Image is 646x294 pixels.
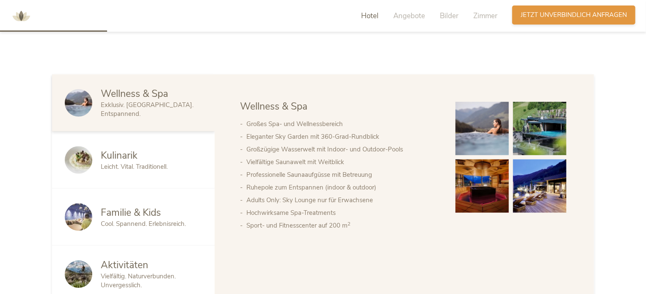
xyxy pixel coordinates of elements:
span: Cool. Spannend. Erlebnisreich. [101,220,186,228]
span: Wellness & Spa [240,100,307,113]
li: Hochwirksame Spa-Treatments [246,206,439,219]
li: Ruhepole zum Entspannen (indoor & outdoor) [246,181,439,194]
li: Adults Only: Sky Lounge nur für Erwachsene [246,194,439,206]
li: Großes Spa- und Wellnessbereich [246,118,439,130]
span: Exklusiv. [GEOGRAPHIC_DATA]. Entspannend. [101,101,193,118]
li: Sport- und Fitnesscenter auf 200 m [246,219,439,232]
sup: 2 [348,221,351,227]
span: Jetzt unverbindlich anfragen [521,11,627,19]
span: Angebote [393,11,425,21]
span: Familie & Kids [101,206,161,219]
span: Hotel [361,11,378,21]
li: Großzügige Wasserwelt mit Indoor- und Outdoor-Pools [246,143,439,156]
img: AMONTI & LUNARIS Wellnessresort [8,3,34,29]
li: Vielfältige Saunawelt mit Weitblick [246,156,439,168]
span: Wellness & Spa [101,87,168,100]
span: Aktivitäten [101,258,148,272]
li: Professionelle Saunaaufgüsse mit Betreuung [246,168,439,181]
span: Kulinarik [101,149,138,162]
li: Eleganter Sky Garden mit 360-Grad-Rundblick [246,130,439,143]
a: AMONTI & LUNARIS Wellnessresort [8,13,34,19]
span: Zimmer [473,11,497,21]
span: Vielfältig. Naturverbunden. Unvergesslich. [101,272,176,289]
span: Leicht. Vital. Traditionell. [101,162,168,171]
span: Bilder [440,11,458,21]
